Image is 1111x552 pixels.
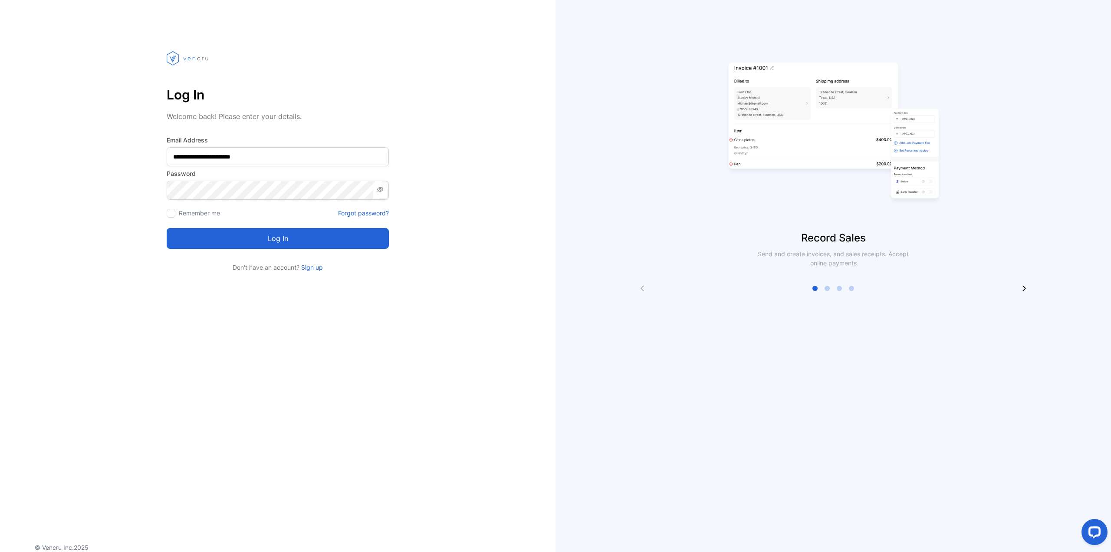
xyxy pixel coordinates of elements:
[338,208,389,218] a: Forgot password?
[167,35,210,82] img: vencru logo
[555,230,1111,246] p: Record Sales
[1075,516,1111,552] iframe: LiveChat chat widget
[725,35,942,230] img: slider image
[167,111,389,122] p: Welcome back! Please enter your details.
[179,209,220,217] label: Remember me
[167,228,389,249] button: Log in
[299,264,323,271] a: Sign up
[167,84,389,105] p: Log In
[167,169,389,178] label: Password
[167,263,389,272] p: Don't have an account?
[750,249,917,268] p: Send and create invoices, and sales receipts. Accept online payments
[167,136,389,145] label: Email Address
